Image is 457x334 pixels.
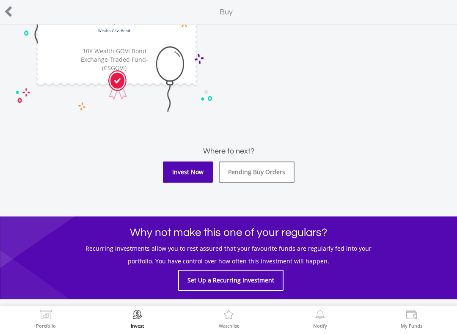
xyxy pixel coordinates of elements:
[405,310,418,322] img: View Funds
[219,162,295,183] a: Pending Buy Orders
[178,270,284,291] a: Set Up a Recurring Investment
[102,55,148,72] span: - (CSGOVI)
[36,310,56,328] a: Portfolio
[131,323,144,328] label: Invest
[86,8,143,43] img: TFSA.CSGOVI.png
[314,310,327,322] img: View Notifications
[131,310,144,322] img: Invest Now
[219,323,239,328] label: Watchlist
[401,310,422,328] a: My Funds
[6,244,451,253] h5: Recurring investments allow you to rest assured that your favourite funds are regularly fed into ...
[77,47,152,72] div: 10X Wealth GOVI Bond Exchange Traded Fund
[313,323,327,328] label: Notify
[36,323,56,328] label: Portfolio
[219,310,239,328] a: Watchlist
[220,7,233,18] label: Buy
[6,145,451,157] h3: Where to next?
[163,162,213,183] a: Invest Now
[131,310,144,328] a: Invest
[6,225,451,240] h1: Why not make this one of your regulars?
[401,323,422,328] label: My Funds
[39,310,52,322] img: View Portfolio
[313,310,327,328] a: Notify
[6,257,451,266] h5: portfolio. You have control over how often this investment will happen.
[222,310,235,322] img: Watchlist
